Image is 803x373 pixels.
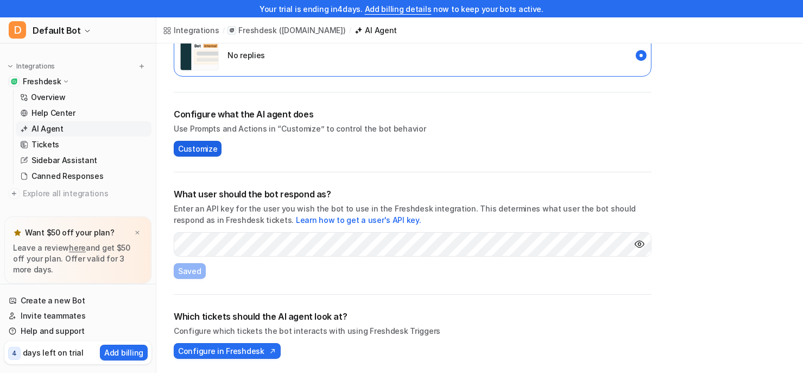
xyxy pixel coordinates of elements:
span: D [9,21,26,39]
p: Freshdesk [23,76,61,87]
button: Saved [174,263,206,279]
span: Customize [178,143,217,154]
img: explore all integrations [9,188,20,199]
span: Saved [178,265,201,277]
p: Integrations [16,62,55,71]
button: Customize [174,141,222,157]
div: Integrations [174,24,219,36]
a: Overview [16,90,151,105]
a: Freshdesk([DOMAIN_NAME]) [227,25,345,36]
a: Help and support [4,324,151,339]
p: ( [DOMAIN_NAME] ) [279,25,346,36]
p: Want $50 off your plan? [25,227,115,238]
img: user [180,40,219,71]
a: AI Agent [355,24,397,36]
p: AI Agent [31,123,64,134]
h2: Configure what the AI agent does [174,108,652,121]
a: AI Agent [16,121,151,136]
button: Add billing [100,345,148,360]
a: Invite teammates [4,308,151,324]
img: Freshdesk [11,78,17,85]
img: x [134,229,141,237]
p: Freshdesk [238,25,276,36]
img: menu_add.svg [138,63,146,70]
span: Explore all integrations [23,185,147,202]
a: Create a new Bot [4,293,151,308]
p: Canned Responses [31,171,104,182]
button: Integrations [4,61,58,72]
p: Overview [31,92,66,103]
div: AI Agent [365,24,397,36]
a: Sidebar Assistant [16,153,151,168]
a: Help Center [16,105,151,121]
p: No replies [227,49,265,61]
p: Use Prompts and Actions in “Customize” to control the bot behavior [174,123,652,134]
a: Integrations [163,24,219,36]
a: Add billing details [365,4,432,14]
img: star [13,228,22,237]
p: Help Center [31,108,75,119]
h2: What user should the bot respond as? [174,188,652,201]
p: Sidebar Assistant [31,155,97,166]
div: disabled [174,34,652,77]
a: here [69,243,86,252]
span: Default Bot [33,23,81,38]
a: Explore all integrations [4,186,151,201]
p: Enter an API key for the user you wish the bot to use in the Freshdesk integration. This determin... [174,203,652,226]
p: Add billing [104,347,143,358]
p: Leave a review and get $50 off your plan. Offer valid for 3 more days. [13,243,143,275]
a: Learn how to get a user's API key. [296,215,421,225]
p: Configure which tickets the bot interacts with using Freshdesk Triggers [174,325,652,337]
span: / [349,26,351,35]
h2: Which tickets should the AI agent look at? [174,310,652,323]
span: Configure in Freshdesk [178,345,264,357]
p: 4 [12,349,17,358]
a: Canned Responses [16,169,151,184]
p: Tickets [31,139,59,150]
p: days left on trial [23,347,84,358]
span: / [223,26,225,35]
img: expand menu [7,63,14,70]
a: Tickets [16,137,151,152]
button: Configure in Freshdesk [174,343,281,359]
